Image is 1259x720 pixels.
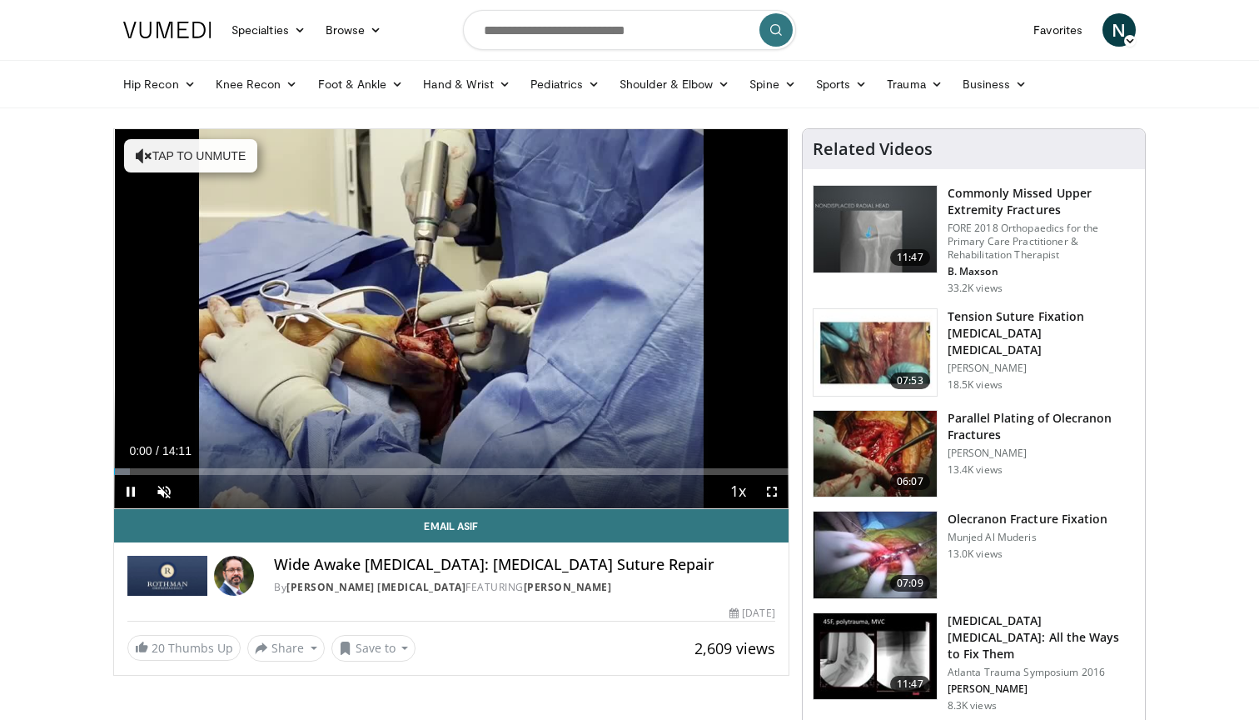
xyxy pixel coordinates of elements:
[524,580,612,594] a: [PERSON_NAME]
[814,411,937,497] img: XzOTlMlQSGUnbGTX4xMDoxOjBrO-I4W8.150x105_q85_crop-smart_upscale.jpg
[221,13,316,47] a: Specialties
[755,475,789,508] button: Fullscreen
[948,308,1135,358] h3: Tension Suture Fixation [MEDICAL_DATA] [MEDICAL_DATA]
[890,676,930,692] span: 11:47
[520,67,610,101] a: Pediatrics
[948,222,1135,262] p: FORE 2018 Orthopaedics for the Primary Care Practitioner & Rehabilitation Therapist
[247,635,325,662] button: Share
[114,509,789,542] a: Email Asif
[729,606,774,621] div: [DATE]
[813,410,1135,498] a: 06:07 Parallel Plating of Olecranon Fractures [PERSON_NAME] 13.4K views
[948,531,1108,544] p: Munjed Al Muderis
[286,580,465,594] a: [PERSON_NAME] [MEDICAL_DATA]
[813,612,1135,712] a: 11:47 [MEDICAL_DATA] [MEDICAL_DATA]: All the Ways to Fix Them Atlanta Trauma Symposium 2016 [PERS...
[948,185,1135,218] h3: Commonly Missed Upper Extremity Fractures
[948,547,1003,561] p: 13.0K views
[147,475,181,508] button: Unmute
[890,372,930,389] span: 07:53
[129,444,152,457] span: 0:00
[948,682,1135,696] p: [PERSON_NAME]
[814,186,937,272] img: b2c65235-e098-4cd2-ab0f-914df5e3e270.150x105_q85_crop-smart_upscale.jpg
[948,447,1135,460] p: [PERSON_NAME]
[813,511,1135,599] a: 07:09 Olecranon Fracture Fixation Munjed Al Muderis 13.0K views
[890,575,930,592] span: 07:09
[331,635,416,662] button: Save to
[948,362,1135,375] p: [PERSON_NAME]
[948,265,1135,278] p: B. Maxson
[114,468,789,475] div: Progress Bar
[127,635,241,661] a: 20 Thumbs Up
[948,666,1135,679] p: Atlanta Trauma Symposium 2016
[948,612,1135,662] h3: [MEDICAL_DATA] [MEDICAL_DATA]: All the Ways to Fix Them
[948,511,1108,527] h3: Olecranon Fracture Fixation
[739,67,805,101] a: Spine
[316,13,392,47] a: Browse
[948,699,997,712] p: 8.3K views
[274,556,775,574] h4: Wide Awake [MEDICAL_DATA]: [MEDICAL_DATA] Suture Repair
[948,378,1003,392] p: 18.5K views
[877,67,953,101] a: Trauma
[890,473,930,490] span: 06:07
[114,475,147,508] button: Pause
[1023,13,1092,47] a: Favorites
[413,67,520,101] a: Hand & Wrist
[206,67,308,101] a: Knee Recon
[948,282,1003,295] p: 33.2K views
[274,580,775,595] div: By FEATURING
[813,185,1135,295] a: 11:47 Commonly Missed Upper Extremity Fractures FORE 2018 Orthopaedics for the Primary Care Pract...
[114,129,789,509] video-js: Video Player
[1102,13,1136,47] a: N
[610,67,739,101] a: Shoulder & Elbow
[308,67,414,101] a: Foot & Ankle
[156,444,159,457] span: /
[890,249,930,266] span: 11:47
[814,512,937,598] img: eolv1L8ZdYrFVOcH4xMDoxOjA4MTsiGN_1.150x105_q85_crop-smart_upscale.jpg
[113,67,206,101] a: Hip Recon
[814,613,937,700] img: 360d8bea-085e-4ba4-b1c1-8d198efe1429.150x105_q85_crop-smart_upscale.jpg
[152,640,165,656] span: 20
[123,22,211,38] img: VuMedi Logo
[813,139,933,159] h4: Related Videos
[953,67,1038,101] a: Business
[127,556,207,596] img: Rothman Hand Surgery
[806,67,878,101] a: Sports
[694,638,775,658] span: 2,609 views
[814,309,937,396] img: 2b3f274d-c71d-4a83-860d-c7593ec06d86.150x105_q85_crop-smart_upscale.jpg
[124,139,257,172] button: Tap to unmute
[948,463,1003,477] p: 13.4K views
[948,410,1135,443] h3: Parallel Plating of Olecranon Fractures
[463,10,796,50] input: Search topics, interventions
[722,475,755,508] button: Playback Rate
[214,556,254,596] img: Avatar
[162,444,192,457] span: 14:11
[813,308,1135,397] a: 07:53 Tension Suture Fixation [MEDICAL_DATA] [MEDICAL_DATA] [PERSON_NAME] 18.5K views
